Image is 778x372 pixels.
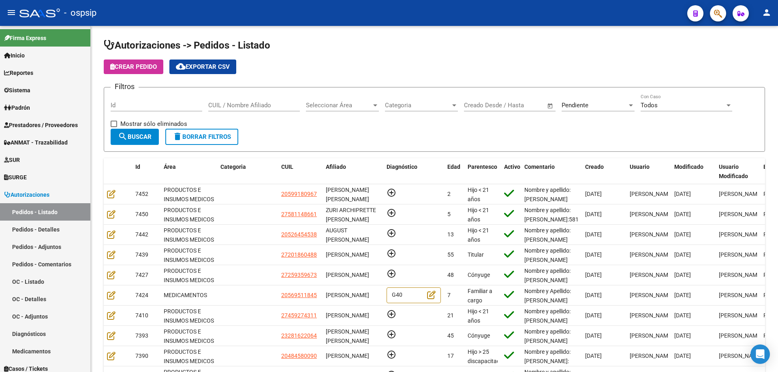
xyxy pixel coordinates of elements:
[674,191,691,197] span: [DATE]
[585,312,602,319] span: [DATE]
[164,328,214,344] span: PRODUCTOS E INSUMOS MEDICOS
[118,133,152,140] span: Buscar
[671,158,716,185] datatable-header-cell: Modificado
[641,102,658,109] span: Todos
[585,292,602,298] span: [DATE]
[4,51,25,60] span: Inicio
[719,164,748,179] span: Usuario Modificado
[135,164,140,170] span: Id
[468,349,503,364] span: Hijo > 25 discapacitado
[385,102,451,109] span: Categoria
[164,268,214,283] span: PRODUCTOS E INSUMOS MEDICOS
[164,227,214,243] span: PRODUCTOS E INSUMOS MEDICOS
[135,272,148,278] span: 7427
[468,308,489,324] span: Hijo < 21 años
[387,350,396,359] mat-icon: add_circle_outline
[630,332,673,339] span: [PERSON_NAME]
[326,292,369,298] span: [PERSON_NAME]
[387,228,396,238] mat-icon: add_circle_outline
[630,251,673,258] span: [PERSON_NAME]
[719,231,762,238] span: [PERSON_NAME]
[111,81,139,92] h3: Filtros
[468,332,490,339] span: Cónyuge
[447,312,454,319] span: 21
[173,132,182,141] mat-icon: delete
[468,187,489,202] span: Hijo < 21 años
[387,208,396,218] mat-icon: add_circle_outline
[164,308,214,324] span: PRODUCTOS E INSUMOS MEDICOS
[164,292,207,298] span: MEDICAMENTOS
[110,63,157,70] span: Crear Pedido
[719,251,762,258] span: [PERSON_NAME]
[674,332,691,339] span: [DATE]
[674,272,691,278] span: [DATE]
[501,158,521,185] datatable-header-cell: Activo
[326,207,376,223] span: ZURI ARCHIPRETTE [PERSON_NAME]
[326,312,369,319] span: [PERSON_NAME]
[464,158,501,185] datatable-header-cell: Parentesco
[719,312,762,319] span: [PERSON_NAME]
[521,158,582,185] datatable-header-cell: Comentario
[468,207,489,223] span: Hijo < 21 años
[4,86,30,95] span: Sistema
[582,158,626,185] datatable-header-cell: Creado
[165,129,238,145] button: Borrar Filtros
[387,329,396,339] mat-icon: add_circle_outline
[104,60,163,74] button: Crear Pedido
[444,158,464,185] datatable-header-cell: Edad
[281,272,317,278] span: 27259359673
[135,251,148,258] span: 7439
[387,287,441,303] div: G40
[326,272,369,278] span: [PERSON_NAME]
[164,187,214,202] span: PRODUCTOS E INSUMOS MEDICOS
[524,187,578,304] span: Nombre y apellido: [PERSON_NAME] [PERSON_NAME] Dni:[PHONE_NUMBER] Telefono:[PHONE_NUMBER] Direcci...
[383,158,444,185] datatable-header-cell: Diagnóstico
[387,188,396,198] mat-icon: add_circle_outline
[169,60,236,74] button: Exportar CSV
[447,292,451,298] span: 7
[626,158,671,185] datatable-header-cell: Usuario
[750,344,770,364] div: Open Intercom Messenger
[674,353,691,359] span: [DATE]
[719,211,762,217] span: [PERSON_NAME]
[278,158,323,185] datatable-header-cell: CUIL
[524,207,604,324] span: Nombre y apellido: [PERSON_NAME]:58114866 Dirección: Ex combatientes de [STREET_ADDRESS][PERSON_N...
[447,231,454,238] span: 13
[468,272,490,278] span: Cónyuge
[135,231,148,238] span: 7442
[4,190,49,199] span: Autorizaciones
[176,63,230,70] span: Exportar CSV
[306,102,372,109] span: Seleccionar Área
[4,138,68,147] span: ANMAT - Trazabilidad
[173,133,231,140] span: Borrar Filtros
[135,191,148,197] span: 7452
[281,312,317,319] span: 27459274311
[719,292,762,298] span: [PERSON_NAME]
[630,353,673,359] span: [PERSON_NAME]
[164,247,214,263] span: PRODUCTOS E INSUMOS MEDICOS
[4,121,78,130] span: Prestadores / Proveedores
[674,211,691,217] span: [DATE]
[504,102,543,109] input: Fecha fin
[546,101,555,111] button: Open calendar
[104,40,270,51] span: Autorizaciones -> Pedidos - Listado
[4,155,20,164] span: SUR
[674,164,703,170] span: Modificado
[524,268,577,329] span: Nombre y apellido: [PERSON_NAME] [PERSON_NAME] Dni:25935967 Clinica Santa [PERSON_NAME] Fecha de ...
[762,8,772,17] mat-icon: person
[281,353,317,359] span: 20484580090
[217,158,278,185] datatable-header-cell: Categoria
[4,68,33,77] span: Reportes
[716,158,760,185] datatable-header-cell: Usuario Modificado
[447,251,454,258] span: 55
[468,251,484,258] span: Titular
[674,231,691,238] span: [DATE]
[585,191,602,197] span: [DATE]
[326,328,369,344] span: [PERSON_NAME] [PERSON_NAME]
[326,251,369,258] span: [PERSON_NAME]
[64,4,96,22] span: - ospsip
[132,158,160,185] datatable-header-cell: Id
[585,353,602,359] span: [DATE]
[4,34,46,43] span: Firma Express
[281,332,317,339] span: 23281622064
